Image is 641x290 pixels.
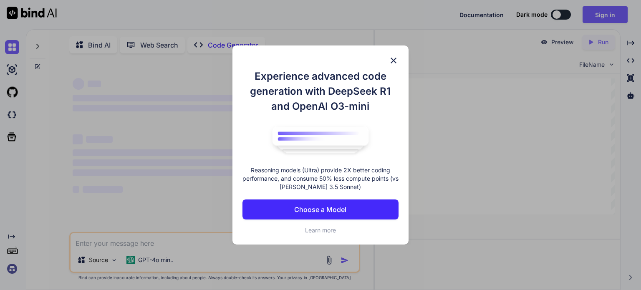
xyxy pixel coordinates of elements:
[294,204,346,214] p: Choose a Model
[242,166,399,191] p: Reasoning models (Ultra) provide 2X better coding performance, and consume 50% less compute point...
[389,55,399,66] img: close
[266,122,375,158] img: bind logo
[242,69,399,114] h1: Experience advanced code generation with DeepSeek R1 and OpenAI O3-mini
[305,227,336,234] span: Learn more
[242,199,399,219] button: Choose a Model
